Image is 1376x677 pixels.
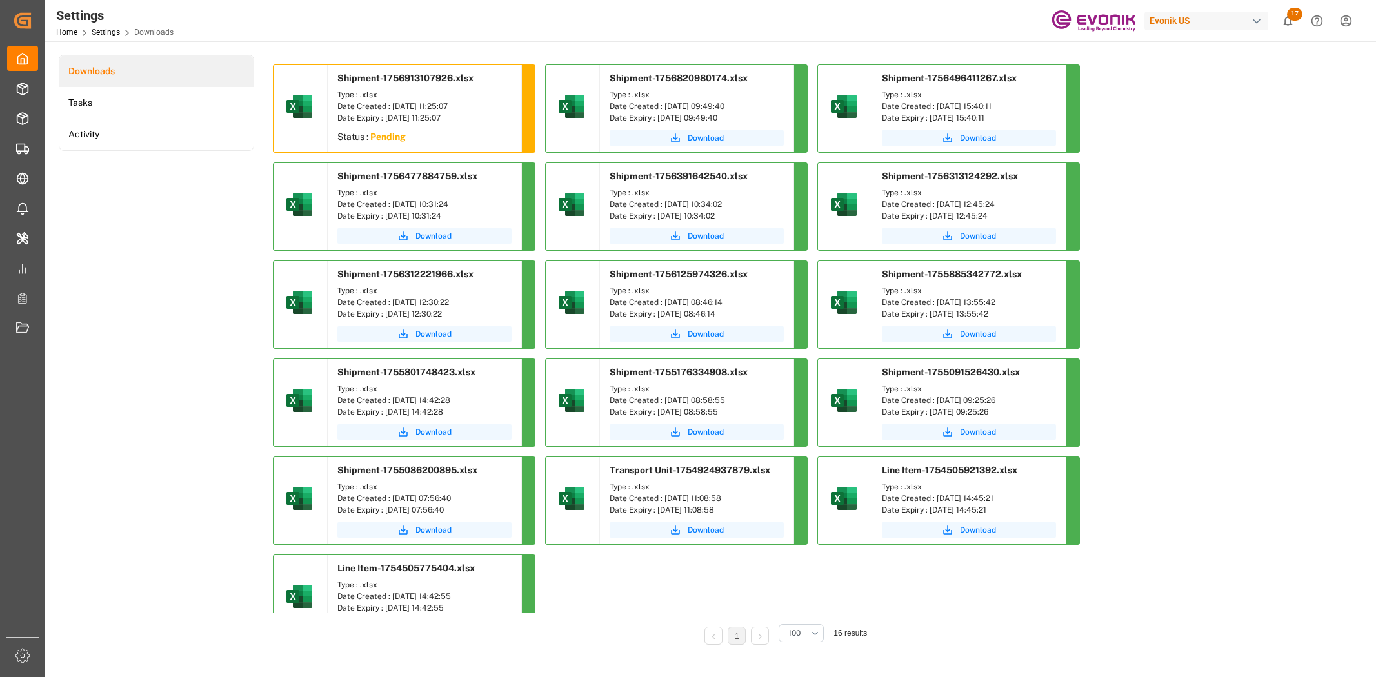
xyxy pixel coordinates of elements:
[882,424,1056,440] button: Download
[556,189,587,220] img: microsoft-excel-2019--v1.png
[882,522,1056,538] a: Download
[610,101,784,112] div: Date Created : [DATE] 09:49:40
[882,395,1056,406] div: Date Created : [DATE] 09:25:26
[610,199,784,210] div: Date Created : [DATE] 10:34:02
[415,524,452,536] span: Download
[337,383,512,395] div: Type : .xlsx
[728,627,746,645] li: 1
[92,28,120,37] a: Settings
[960,426,996,438] span: Download
[284,189,315,220] img: microsoft-excel-2019--v1.png
[337,522,512,538] button: Download
[610,383,784,395] div: Type : .xlsx
[610,73,748,83] span: Shipment-1756820980174.xlsx
[751,627,769,645] li: Next Page
[337,602,512,614] div: Date Expiry : [DATE] 14:42:55
[610,112,784,124] div: Date Expiry : [DATE] 09:49:40
[610,424,784,440] a: Download
[56,28,77,37] a: Home
[882,297,1056,308] div: Date Created : [DATE] 13:55:42
[415,328,452,340] span: Download
[610,367,748,377] span: Shipment-1755176334908.xlsx
[882,171,1018,181] span: Shipment-1756313124292.xlsx
[337,481,512,493] div: Type : .xlsx
[610,269,748,279] span: Shipment-1756125974326.xlsx
[882,285,1056,297] div: Type : .xlsx
[882,89,1056,101] div: Type : .xlsx
[284,385,315,416] img: microsoft-excel-2019--v1.png
[337,406,512,418] div: Date Expiry : [DATE] 14:42:28
[882,383,1056,395] div: Type : .xlsx
[284,581,315,612] img: microsoft-excel-2019--v1.png
[610,285,784,297] div: Type : .xlsx
[415,230,452,242] span: Download
[610,481,784,493] div: Type : .xlsx
[882,465,1017,475] span: Line Item-1754505921392.xlsx
[688,132,724,144] span: Download
[882,199,1056,210] div: Date Created : [DATE] 12:45:24
[960,328,996,340] span: Download
[828,483,859,514] img: microsoft-excel-2019--v1.png
[610,130,784,146] a: Download
[788,627,801,639] span: 100
[610,522,784,538] button: Download
[59,55,254,87] a: Downloads
[882,228,1056,244] button: Download
[610,395,784,406] div: Date Created : [DATE] 08:58:55
[1052,10,1135,32] img: Evonik-brand-mark-Deep-Purple-RGB.jpeg_1700498283.jpeg
[337,308,512,320] div: Date Expiry : [DATE] 12:30:22
[882,367,1020,377] span: Shipment-1755091526430.xlsx
[337,285,512,297] div: Type : .xlsx
[337,112,512,124] div: Date Expiry : [DATE] 11:25:07
[610,171,748,181] span: Shipment-1756391642540.xlsx
[610,493,784,504] div: Date Created : [DATE] 11:08:58
[556,91,587,122] img: microsoft-excel-2019--v1.png
[828,385,859,416] img: microsoft-excel-2019--v1.png
[556,287,587,318] img: microsoft-excel-2019--v1.png
[556,385,587,416] img: microsoft-excel-2019--v1.png
[882,187,1056,199] div: Type : .xlsx
[610,297,784,308] div: Date Created : [DATE] 08:46:14
[610,89,784,101] div: Type : .xlsx
[1302,6,1331,35] button: Help Center
[370,132,406,142] sapn: Pending
[960,230,996,242] span: Download
[779,624,824,642] button: open menu
[415,426,452,438] span: Download
[1287,8,1302,21] span: 17
[337,228,512,244] button: Download
[610,308,784,320] div: Date Expiry : [DATE] 08:46:14
[337,493,512,504] div: Date Created : [DATE] 07:56:40
[59,119,254,150] a: Activity
[688,426,724,438] span: Download
[882,308,1056,320] div: Date Expiry : [DATE] 13:55:42
[882,326,1056,342] button: Download
[610,228,784,244] a: Download
[284,483,315,514] img: microsoft-excel-2019--v1.png
[882,73,1017,83] span: Shipment-1756496411267.xlsx
[337,73,474,83] span: Shipment-1756913107926.xlsx
[960,524,996,536] span: Download
[337,424,512,440] a: Download
[337,101,512,112] div: Date Created : [DATE] 11:25:07
[704,627,723,645] li: Previous Page
[828,287,859,318] img: microsoft-excel-2019--v1.png
[337,563,475,573] span: Line Item-1754505775404.xlsx
[59,87,254,119] a: Tasks
[610,210,784,222] div: Date Expiry : [DATE] 10:34:02
[735,632,739,641] a: 1
[337,367,475,377] span: Shipment-1755801748423.xlsx
[337,504,512,516] div: Date Expiry : [DATE] 07:56:40
[1144,12,1268,30] div: Evonik US
[337,210,512,222] div: Date Expiry : [DATE] 10:31:24
[882,504,1056,516] div: Date Expiry : [DATE] 14:45:21
[688,328,724,340] span: Download
[337,579,512,591] div: Type : .xlsx
[337,395,512,406] div: Date Created : [DATE] 14:42:28
[337,171,477,181] span: Shipment-1756477884759.xlsx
